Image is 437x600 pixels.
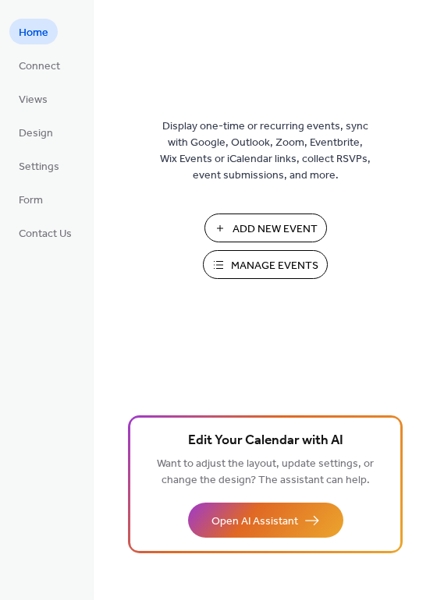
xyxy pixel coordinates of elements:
a: Home [9,19,58,44]
a: Views [9,86,57,111]
span: Edit Your Calendar with AI [188,430,343,452]
a: Connect [9,52,69,78]
span: Connect [19,58,60,75]
span: Home [19,25,48,41]
span: Open AI Assistant [211,514,298,530]
span: Want to adjust the layout, update settings, or change the design? The assistant can help. [157,454,374,491]
button: Open AI Assistant [188,503,343,538]
a: Contact Us [9,220,81,245]
span: Contact Us [19,226,72,242]
span: Views [19,92,48,108]
a: Settings [9,153,69,178]
span: Design [19,125,53,142]
a: Design [9,119,62,145]
span: Display one-time or recurring events, sync with Google, Outlook, Zoom, Eventbrite, Wix Events or ... [160,118,371,184]
button: Add New Event [204,214,327,242]
span: Form [19,192,43,209]
a: Form [9,186,52,212]
span: Manage Events [231,258,318,274]
span: Settings [19,159,59,175]
span: Add New Event [233,221,318,238]
button: Manage Events [203,250,328,279]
